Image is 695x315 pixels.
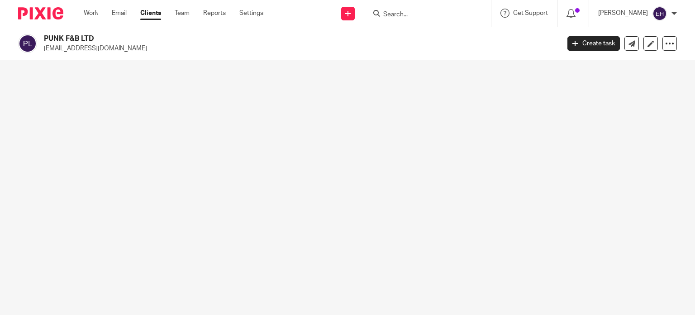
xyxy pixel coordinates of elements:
a: Settings [239,9,263,18]
a: Team [175,9,190,18]
h2: PUNK F&B LTD [44,34,452,44]
img: Pixie [18,7,63,19]
a: Create task [567,36,620,51]
a: Edit client [643,36,658,51]
a: Send new email [624,36,639,51]
img: svg%3E [18,34,37,53]
input: Search [382,11,464,19]
img: svg%3E [652,6,667,21]
a: Email [112,9,127,18]
span: Get Support [513,10,548,16]
a: Work [84,9,98,18]
p: [EMAIL_ADDRESS][DOMAIN_NAME] [44,44,554,53]
p: [PERSON_NAME] [598,9,648,18]
a: Clients [140,9,161,18]
a: Reports [203,9,226,18]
